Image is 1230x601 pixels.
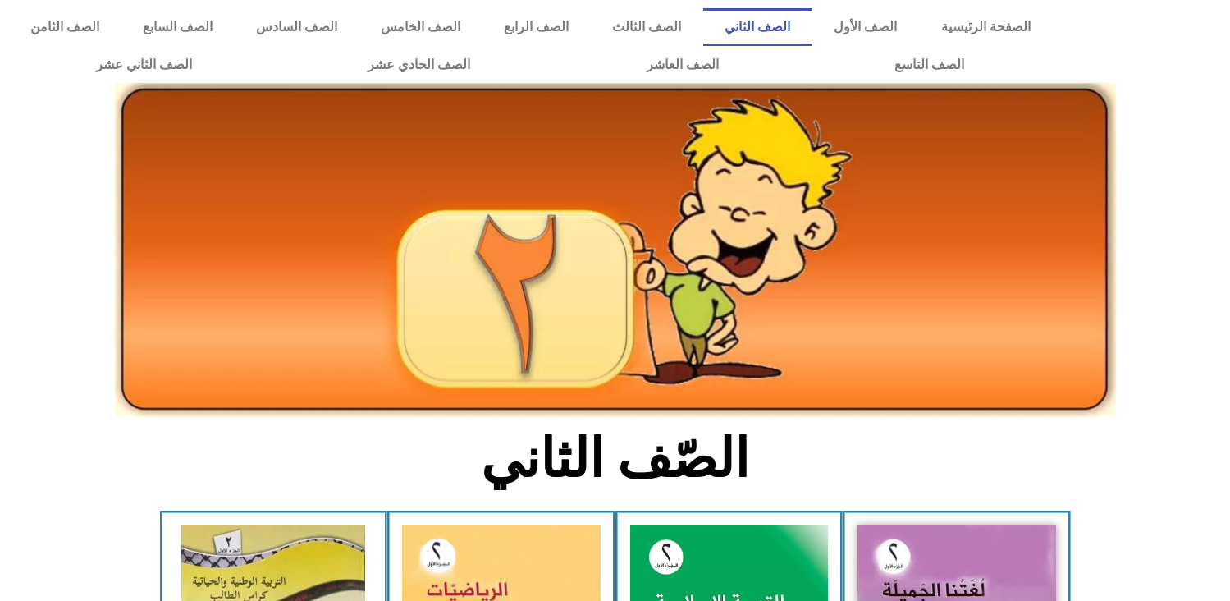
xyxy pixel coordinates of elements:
[812,8,919,46] a: الصف الأول
[482,8,591,46] a: الصف الرابع
[280,46,558,84] a: الصف الحادي عشر
[703,8,812,46] a: الصف الثاني
[234,8,359,46] a: الصف السادس
[8,8,121,46] a: الصف الثامن
[8,46,280,84] a: الصف الثاني عشر
[344,427,886,491] h2: الصّف الثاني
[807,46,1052,84] a: الصف التاسع
[359,8,482,46] a: الصف الخامس
[559,46,807,84] a: الصف العاشر
[919,8,1052,46] a: الصفحة الرئيسية
[121,8,234,46] a: الصف السابع
[591,8,703,46] a: الصف الثالث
